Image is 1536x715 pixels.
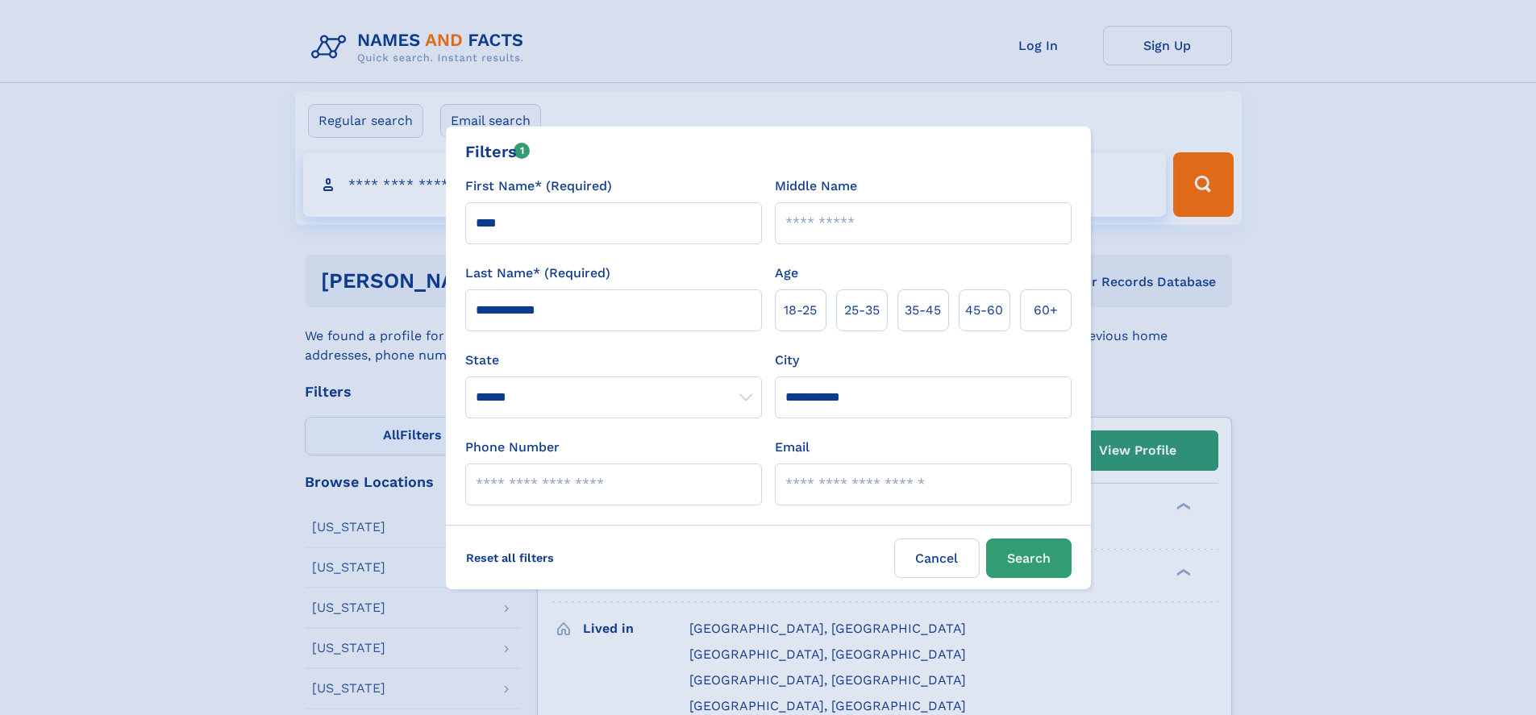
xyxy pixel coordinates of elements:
label: State [465,351,762,370]
label: Email [775,438,810,457]
label: First Name* (Required) [465,177,612,196]
span: 45‑60 [965,301,1003,320]
span: 25‑35 [844,301,880,320]
label: Cancel [894,538,980,578]
label: Reset all filters [456,538,564,577]
span: 35‑45 [905,301,941,320]
label: City [775,351,799,370]
label: Age [775,264,798,283]
span: 60+ [1034,301,1058,320]
label: Last Name* (Required) [465,264,610,283]
div: Filters [465,139,531,164]
label: Middle Name [775,177,857,196]
button: Search [986,538,1072,578]
span: 18‑25 [784,301,817,320]
label: Phone Number [465,438,560,457]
